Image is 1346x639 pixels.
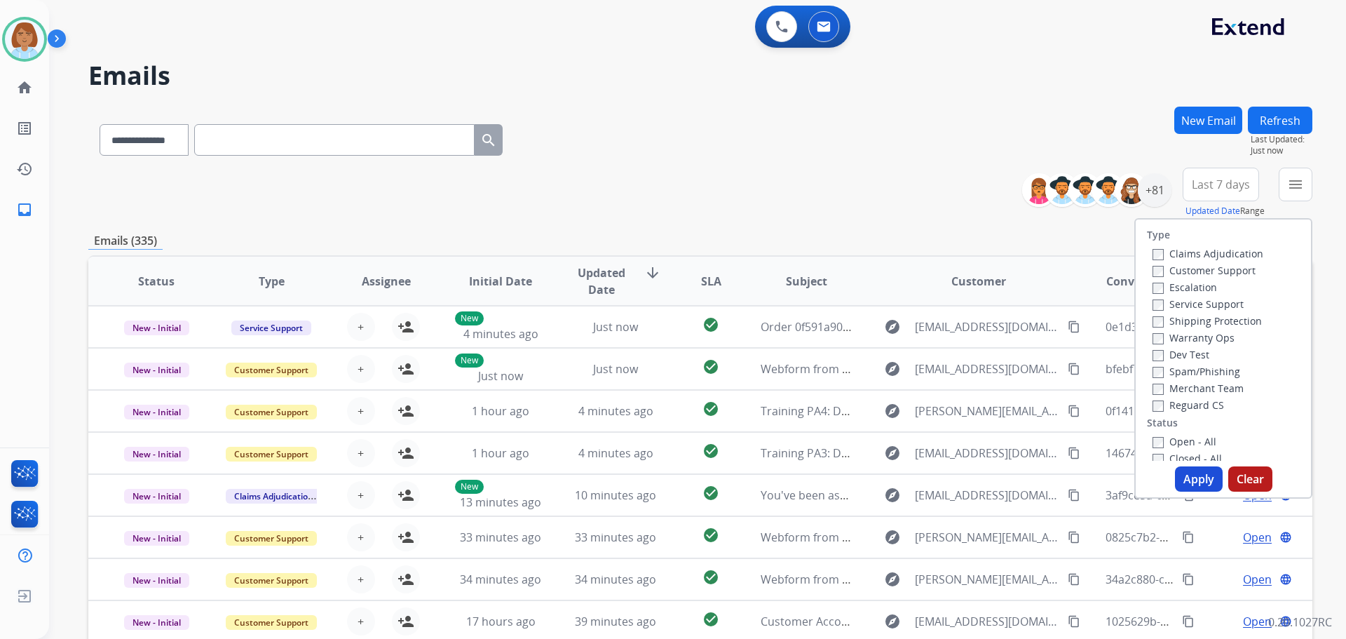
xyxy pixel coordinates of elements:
[397,571,414,588] mat-icon: person_add
[593,319,638,335] span: Just now
[884,318,901,335] mat-icon: explore
[226,531,317,546] span: Customer Support
[1153,300,1164,311] input: Service Support
[1243,571,1272,588] span: Open
[1147,228,1170,242] label: Type
[1153,384,1164,395] input: Merchant Team
[226,363,317,377] span: Customer Support
[884,487,901,504] mat-icon: explore
[761,487,1204,503] span: You've been assigned a new service order: 11beb65e-04b7-4b22-a55c-ca7a64ce6b88
[593,361,638,377] span: Just now
[1153,316,1164,328] input: Shipping Protection
[16,201,33,218] mat-icon: inbox
[951,273,1006,290] span: Customer
[1153,452,1222,465] label: Closed - All
[124,531,189,546] span: New - Initial
[347,397,375,425] button: +
[5,20,44,59] img: avatar
[231,321,311,335] span: Service Support
[570,264,634,298] span: Updated Date
[347,481,375,509] button: +
[1106,319,1319,335] span: 0e1d3a4f-dcc2-4e33-9e39-5b0e28362c38
[472,445,529,461] span: 1 hour ago
[358,361,364,377] span: +
[466,614,536,629] span: 17 hours ago
[1068,573,1080,586] mat-icon: content_copy
[884,361,901,377] mat-icon: explore
[915,487,1059,504] span: [EMAIL_ADDRESS][DOMAIN_NAME]
[575,614,656,629] span: 39 minutes ago
[1153,297,1244,311] label: Service Support
[347,607,375,635] button: +
[455,311,484,325] p: New
[347,439,375,467] button: +
[1243,613,1272,630] span: Open
[1251,145,1312,156] span: Just now
[460,572,541,587] span: 34 minutes ago
[575,572,656,587] span: 34 minutes ago
[226,405,317,419] span: Customer Support
[1153,435,1216,448] label: Open - All
[472,403,529,419] span: 1 hour ago
[88,62,1312,90] h2: Emails
[1106,614,1316,629] span: 1025629b-8515-4053-a1f0-fcad3dbfba20
[480,132,497,149] mat-icon: search
[702,443,719,459] mat-icon: check_circle
[1153,365,1240,378] label: Spam/Phishing
[761,361,1078,377] span: Webform from [EMAIL_ADDRESS][DOMAIN_NAME] on [DATE]
[1153,333,1164,344] input: Warranty Ops
[397,403,414,419] mat-icon: person_add
[397,487,414,504] mat-icon: person_add
[702,316,719,333] mat-icon: check_circle
[578,403,653,419] span: 4 minutes ago
[1153,266,1164,277] input: Customer Support
[1182,531,1195,544] mat-icon: content_copy
[884,571,901,588] mat-icon: explore
[347,313,375,341] button: +
[1185,205,1265,217] span: Range
[124,321,189,335] span: New - Initial
[915,361,1059,377] span: [EMAIL_ADDRESS][DOMAIN_NAME]
[702,527,719,544] mat-icon: check_circle
[702,611,719,628] mat-icon: check_circle
[1228,466,1272,492] button: Clear
[1106,487,1323,503] span: 3af9ce5a-c9ed-47d5-85d0-ddaa316bb2d6
[761,614,1057,629] span: Customer Account Issue - [PERSON_NAME] - 330F396101
[1248,107,1312,134] button: Refresh
[1106,445,1317,461] span: 146749d0-8349-4101-b238-0cf9df6e6280
[1068,615,1080,628] mat-icon: content_copy
[884,403,901,419] mat-icon: explore
[347,523,375,551] button: +
[347,565,375,593] button: +
[1153,398,1224,412] label: Reguard CS
[761,319,996,335] span: Order 0f591a90-70f1-46b0-a0f0-3f941a91cf7c
[786,273,827,290] span: Subject
[1106,361,1312,377] span: bfebf755-0f57-4aa5-b03f-743cc639d728
[358,403,364,419] span: +
[702,358,719,375] mat-icon: check_circle
[702,569,719,586] mat-icon: check_circle
[358,445,364,462] span: +
[915,403,1059,419] span: [PERSON_NAME][EMAIL_ADDRESS][DOMAIN_NAME]
[478,368,523,384] span: Just now
[884,613,901,630] mat-icon: explore
[138,273,175,290] span: Status
[259,273,285,290] span: Type
[884,529,901,546] mat-icon: explore
[1153,314,1262,328] label: Shipping Protection
[1153,348,1209,361] label: Dev Test
[1153,382,1244,395] label: Merchant Team
[16,161,33,177] mat-icon: history
[702,401,719,417] mat-icon: check_circle
[1182,573,1195,586] mat-icon: content_copy
[575,530,656,545] span: 33 minutes ago
[761,530,1078,545] span: Webform from [EMAIL_ADDRESS][DOMAIN_NAME] on [DATE]
[702,485,719,502] mat-icon: check_circle
[1106,530,1319,545] span: 0825c7b2-bbf5-4ce7-a5ca-40696a829675
[124,363,189,377] span: New - Initial
[397,445,414,462] mat-icon: person_add
[1068,489,1080,502] mat-icon: content_copy
[1251,134,1312,145] span: Last Updated:
[1138,173,1171,207] div: +81
[1068,405,1080,417] mat-icon: content_copy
